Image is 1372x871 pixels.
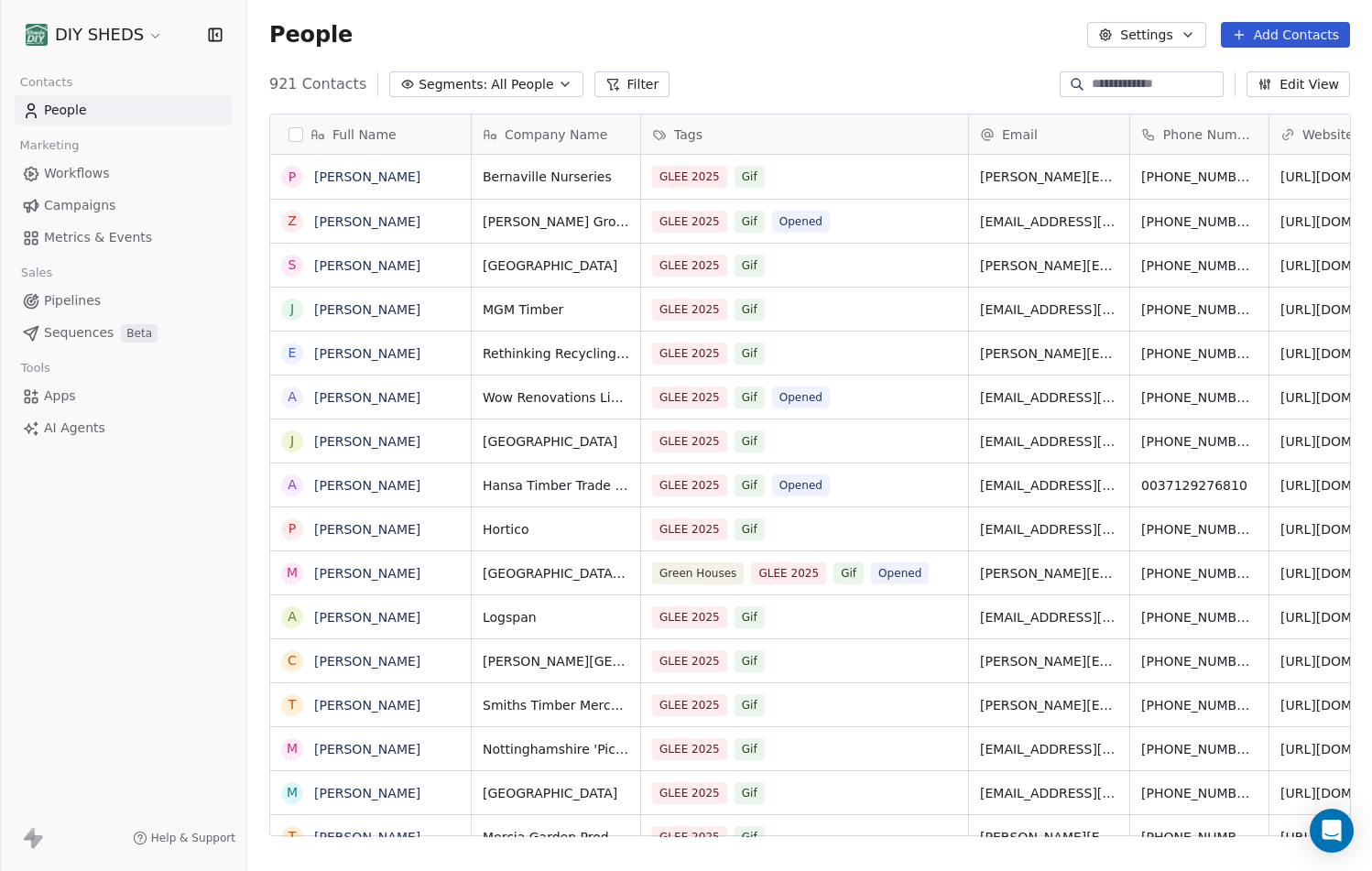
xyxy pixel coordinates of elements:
span: [PHONE_NUMBER] [1141,520,1258,539]
a: [PERSON_NAME] [314,742,420,757]
span: Gif [735,299,765,321]
div: M [287,739,298,758]
a: [PERSON_NAME] [314,346,420,361]
a: Workflows [15,158,232,189]
a: [PERSON_NAME] [314,654,420,669]
a: SequencesBeta [15,318,232,348]
a: [PERSON_NAME] [314,478,420,493]
span: [PHONE_NUMBER] [1141,740,1258,758]
span: Sales [13,259,60,287]
div: P [289,168,296,187]
span: [PHONE_NUMBER] [1141,828,1258,846]
span: Company Name [505,125,607,144]
a: AI Agents [15,413,232,443]
span: [PHONE_NUMBER] [1141,344,1258,363]
span: All People [491,75,553,94]
span: GLEE 2025 [751,562,826,584]
div: Open Intercom Messenger [1310,809,1354,853]
div: T [289,827,297,846]
span: [GEOGRAPHIC_DATA] [483,256,629,275]
span: Mercia Garden Products Limited [483,828,629,846]
div: P [289,519,296,539]
span: GLEE 2025 [652,650,727,672]
div: A [288,387,297,407]
span: [PERSON_NAME][EMAIL_ADDRESS][PERSON_NAME][DOMAIN_NAME] [980,256,1118,275]
span: Apps [44,387,76,406]
span: [PHONE_NUMBER] [1141,696,1258,714]
div: Company Name [472,114,640,154]
span: Gif [735,430,765,452]
button: Filter [594,71,670,97]
button: Settings [1087,22,1205,48]
span: GLEE 2025 [652,606,727,628]
span: Gif [735,518,765,540]
span: [EMAIL_ADDRESS][DOMAIN_NAME] [980,388,1118,407]
span: Phone Number [1163,125,1258,144]
span: 921 Contacts [269,73,366,95]
button: Edit View [1247,71,1350,97]
span: [PHONE_NUMBER] [1141,168,1258,186]
a: [PERSON_NAME] [314,830,420,844]
span: [EMAIL_ADDRESS][DOMAIN_NAME] [980,520,1118,539]
span: [EMAIL_ADDRESS][DOMAIN_NAME] [980,784,1118,802]
span: Smiths Timber Merchants Ltd [483,696,629,714]
span: DIY SHEDS [55,23,144,47]
a: [PERSON_NAME] [314,434,420,449]
a: [PERSON_NAME] [314,302,420,317]
span: Tags [674,125,702,144]
span: Email [1002,125,1038,144]
a: [PERSON_NAME] [314,698,420,713]
span: Green Houses [652,562,744,584]
span: [EMAIL_ADDRESS][DOMAIN_NAME] [980,476,1118,495]
span: GLEE 2025 [652,166,727,188]
a: [PERSON_NAME] [314,610,420,625]
span: Rethinking Recycling Ltd [483,344,629,363]
div: T [289,695,297,714]
span: Gif [735,474,765,496]
div: Phone Number [1130,114,1269,154]
span: [PERSON_NAME][EMAIL_ADDRESS][PERSON_NAME][DOMAIN_NAME] [980,168,1118,186]
span: 0037129276810 [1141,476,1258,495]
span: Gif [735,694,765,716]
a: Pipelines [15,286,232,316]
a: [PERSON_NAME] [314,786,420,800]
span: [EMAIL_ADDRESS][DOMAIN_NAME] [980,608,1118,626]
button: Add Contacts [1221,22,1350,48]
span: Website [1302,125,1354,144]
span: Gif [735,166,765,188]
span: GLEE 2025 [652,387,727,408]
span: GLEE 2025 [652,782,727,804]
span: Marketing [12,132,87,159]
div: J [290,299,294,319]
img: shedsdiy.jpg [26,24,48,46]
span: [PERSON_NAME][EMAIL_ADDRESS][DOMAIN_NAME] [980,344,1118,363]
a: [PERSON_NAME] [314,566,420,581]
span: Wow Renovations Limited [483,388,629,407]
div: A [288,475,297,495]
span: Gif [735,211,765,233]
span: [PERSON_NAME][EMAIL_ADDRESS][PERSON_NAME][DOMAIN_NAME] [980,652,1118,670]
span: MGM Timber [483,300,629,319]
span: [GEOGRAPHIC_DATA] buildings [483,564,629,582]
span: People [269,21,353,49]
span: Gif [735,826,765,848]
span: [PHONE_NUMBER] [1141,564,1258,582]
div: E [289,343,297,363]
span: Opened [772,387,830,408]
span: Tools [13,354,58,382]
span: Contacts [12,69,81,96]
span: People [44,101,87,120]
span: GLEE 2025 [652,694,727,716]
a: Metrics & Events [15,223,232,253]
span: AI Agents [44,419,105,438]
span: GLEE 2025 [652,518,727,540]
span: Gif [735,782,765,804]
span: [GEOGRAPHIC_DATA] [483,432,629,451]
span: Gif [735,606,765,628]
span: Hansa Timber Trade GmbH [483,476,629,495]
div: grid [270,155,472,837]
div: J [290,431,294,451]
div: Full Name [270,114,471,154]
span: Gif [735,387,765,408]
span: Beta [121,324,158,343]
